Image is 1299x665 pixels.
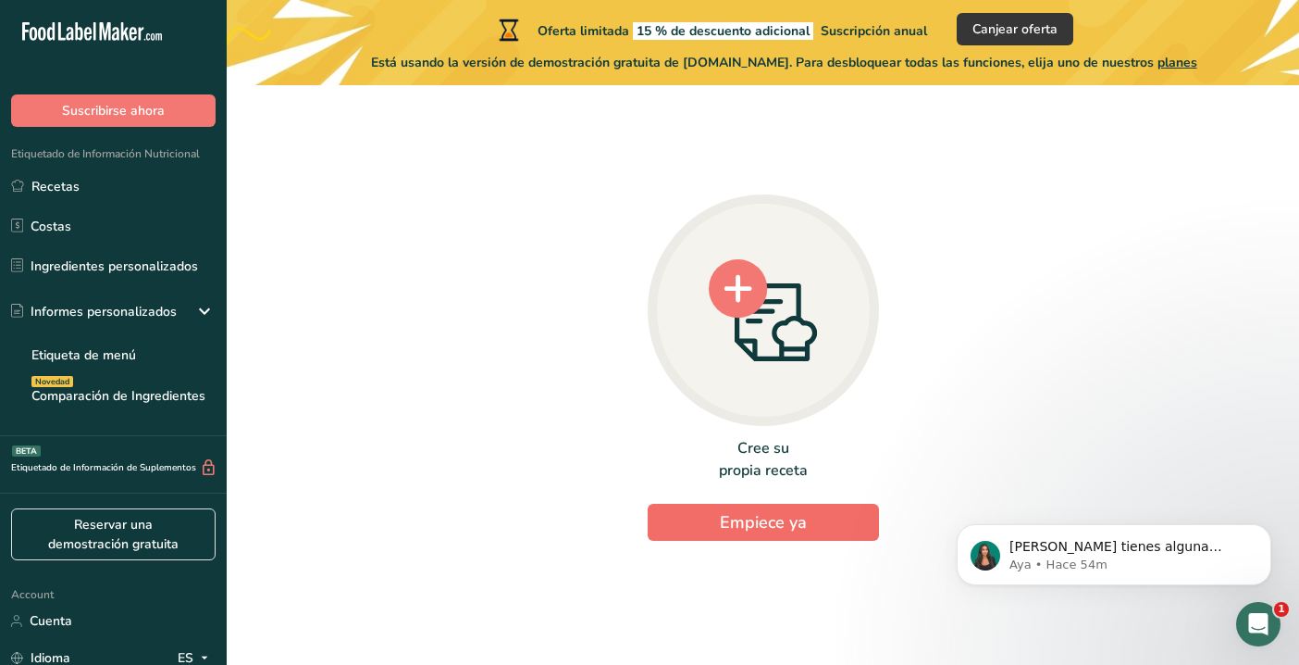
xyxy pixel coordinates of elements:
span: 1 [1274,602,1289,617]
span: Canjear oferta [972,19,1058,39]
span: Suscripción anual [821,22,927,40]
iframe: Intercom notifications mensaje [929,485,1299,615]
button: Suscribirse ahora [11,94,216,127]
button: Canjear oferta [957,13,1073,45]
span: 15 % de descuento adicional [633,22,813,40]
button: Empiece ya [648,504,879,541]
span: planes [1157,54,1197,71]
span: Está usando la versión de demostración gratuita de [DOMAIN_NAME]. Para desbloquear todas las func... [371,53,1197,72]
div: Novedad [31,376,73,387]
a: Reservar una demostración gratuita [11,508,216,560]
div: Cree su propia receta [648,437,879,482]
div: Informes personalizados [11,302,177,321]
span: Empiece ya [720,511,807,533]
iframe: Intercom live chat [1236,602,1280,646]
div: BETA [12,445,41,457]
div: Oferta limitada [495,19,927,41]
span: Suscribirse ahora [62,101,165,120]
